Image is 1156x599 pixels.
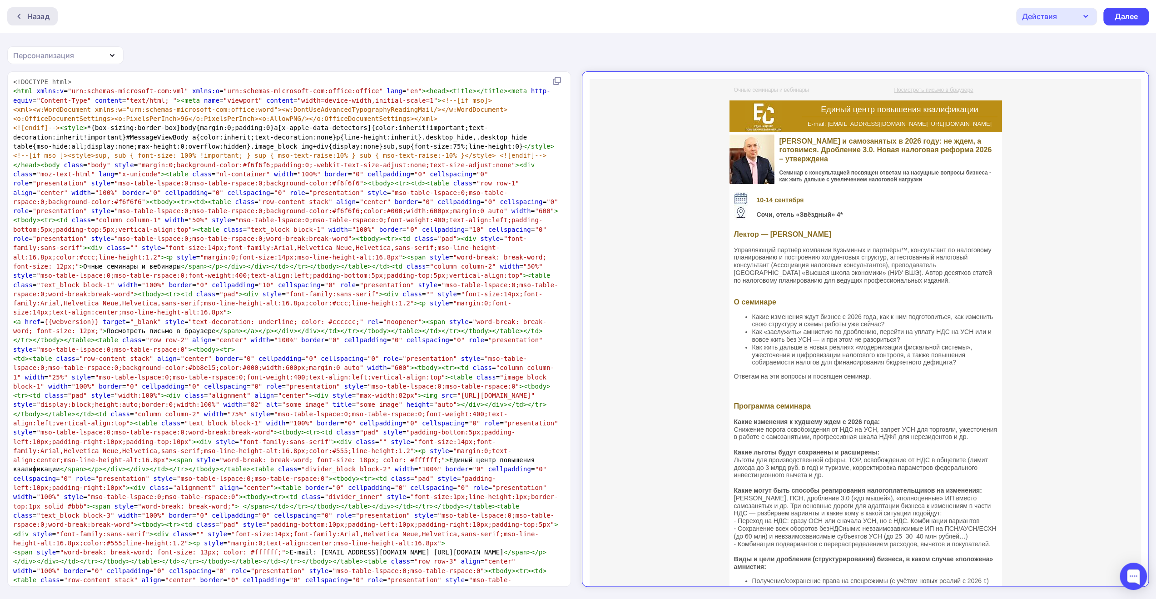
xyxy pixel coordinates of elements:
span: >< [407,180,414,187]
span: style [114,161,134,169]
span: "100%" [298,170,321,178]
a: Посмотреть письмо в браузере [304,7,383,14]
span: "0" [422,198,434,205]
img: some image [140,55,185,105]
span: "column column-1" [95,216,161,224]
span: style [64,124,83,131]
span: div [231,263,243,270]
span: div [523,161,535,169]
span: >< [36,161,44,169]
span: tbody [371,180,391,187]
span: "nl-container" [216,170,270,178]
span: role [340,281,356,289]
span: "mso-table-lspace:0;mso-table-rspace:0;word-break:break-word" [13,281,558,298]
span: >< [192,226,200,233]
span: "0" [325,281,337,289]
span: lang [387,87,402,95]
span: "mso-table-lspace:0;mso-table-rspace:0;background-color:#f6f6f6;color:#000;width:600px;margin:0 a... [114,207,507,215]
span: "center" [36,189,68,196]
span: width [511,207,531,215]
span: p [216,263,220,270]
span: style [262,290,282,298]
span: width [72,189,91,196]
span: "body" [87,161,110,169]
span: a [17,318,21,325]
span: "row-content stack" [258,198,332,205]
span: "presentation" [309,189,363,196]
span: tr [169,290,177,298]
span: name [204,97,219,104]
span: "presentation" [33,180,87,187]
span: = = = = = Посмотреть письмо в браузере = = = = = = = = [13,318,546,353]
span: tr [387,235,395,242]
span: cellspacing [488,226,531,233]
span: ></ [270,327,282,334]
span: xmlns:v [36,87,64,95]
span: tr [348,327,356,334]
span: "100%" [142,281,165,289]
span: > [83,124,87,131]
span: meta [184,97,200,104]
span: > [551,143,555,150]
span: style [418,281,437,289]
span: href [25,318,40,325]
span: "mso-table-lspace:0;mso-table-rspace:0;word-break:break-word" [114,235,352,242]
span: >< [422,180,430,187]
span: "word-break: break-word; font-size: 12px;" [13,254,551,270]
span: > [437,97,442,104]
span: div [247,290,258,298]
span: td [430,327,437,334]
span: td [196,198,204,205]
span: td [379,263,387,270]
span: span [430,318,445,325]
span: style [165,318,184,325]
li: Как жить дальше в новых реалиях «модернизации фискальной системы», ужесточения и цифровизации нал... [163,265,408,287]
strong: Лектор — [PERSON_NAME] [144,151,242,159]
span: "presentation" [360,281,414,289]
span: border [325,170,348,178]
span: "0" [196,281,208,289]
span: head [21,161,36,169]
span: <o:OfficeDocumentSettings><o:PixelsPerInch>96</o:PixelsPerInch><o:AllowPNG/></o:OfficeDocumentSet... [13,115,437,122]
span: >< [422,87,430,95]
span: <!--[if mso]> [442,97,492,104]
span: "0" [546,198,558,205]
span: > [103,327,107,334]
span: class [13,281,33,289]
span: role [13,180,29,187]
span: tr [449,327,457,334]
span: td [402,235,410,242]
span: = = = = = = = [13,87,551,104]
span: "text/html; " [126,97,177,104]
span: <!DOCTYPE html> [13,78,72,85]
span: "0" [476,170,488,178]
span: >< [52,216,60,224]
span: ></ [239,327,251,334]
span: width [500,263,519,270]
span: div [387,290,399,298]
span: target [103,318,126,325]
span: cellspacing [430,170,472,178]
span: style [91,235,110,242]
span: "presentation" [33,235,87,242]
strong: [PERSON_NAME] и самозанятых в 2026 году: не ждем, а готовимся. Дробление 3.0. Новая налоговая реф... [190,58,402,83]
span: width [118,281,138,289]
span: "text_block block-1" [36,281,114,289]
span: >< [363,180,371,187]
span: td [278,263,286,270]
span: >< [457,235,465,242]
span: width [165,216,184,224]
span: ></ [387,327,399,334]
div: Далее [1114,11,1138,22]
span: style [142,244,161,251]
p: Ответам на эти вопросы и посвящен семинар. [144,294,408,309]
span: "0" [414,170,426,178]
span: align [336,198,356,205]
span: Очные семинары и вебинары [144,8,219,14]
span: style [177,254,196,261]
span: td [395,263,402,270]
span: p [169,254,173,261]
span: "column column-2" [430,263,496,270]
span: "0" [407,226,418,233]
span: ></ [204,263,216,270]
